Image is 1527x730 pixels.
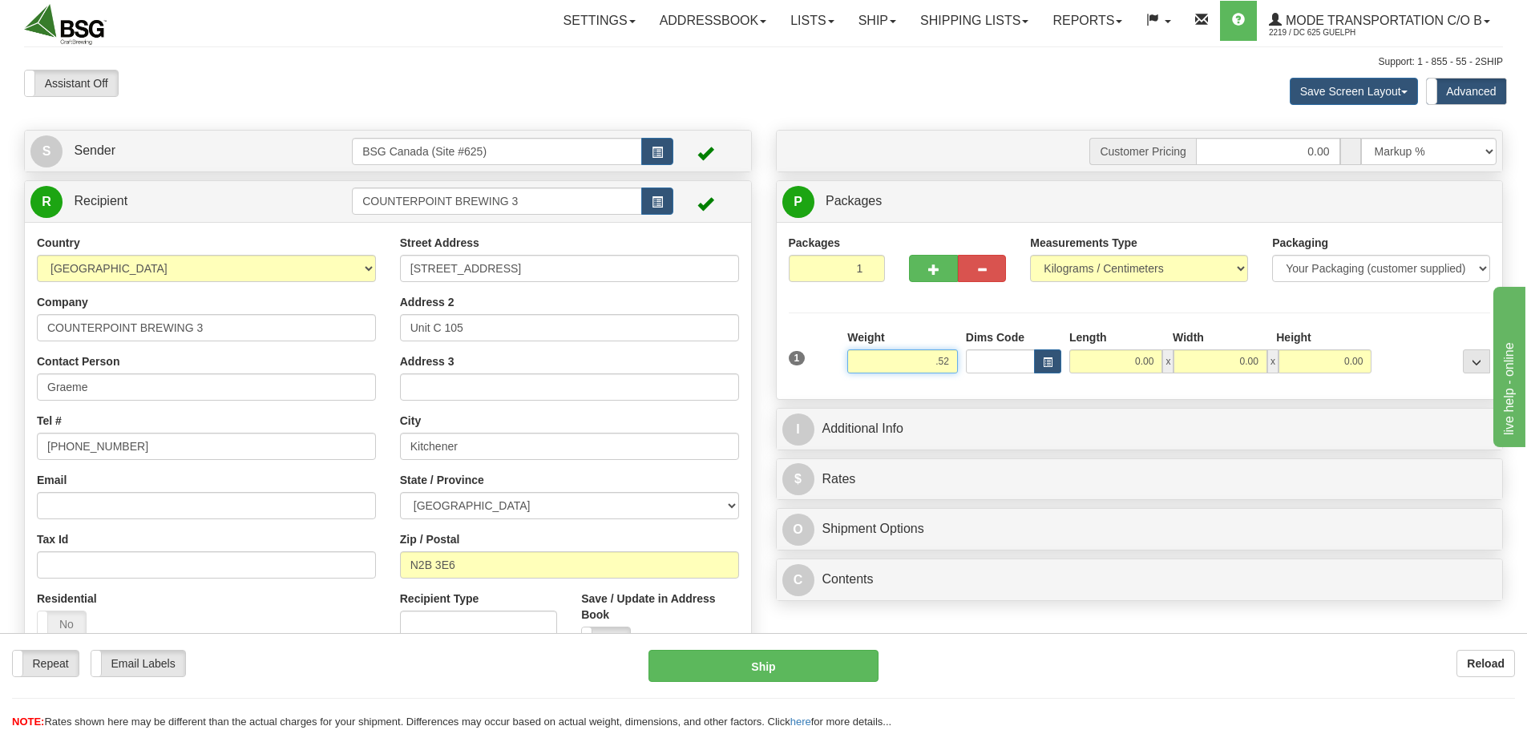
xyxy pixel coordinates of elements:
label: Company [37,294,88,310]
input: Recipient Id [352,188,642,215]
div: ... [1463,349,1490,373]
label: Contact Person [37,353,119,369]
label: Tax Id [37,531,68,547]
span: C [782,564,814,596]
b: Reload [1467,657,1505,670]
label: Tel # [37,413,62,429]
span: Recipient [74,194,127,208]
span: S [30,135,63,167]
button: Save Screen Layout [1290,78,1418,105]
label: Height [1276,329,1311,345]
label: City [400,413,421,429]
label: Save / Update in Address Book [581,591,738,623]
img: logo2219.jpg [24,4,107,45]
label: Advanced [1427,79,1506,104]
div: live help - online [12,10,148,29]
label: Street Address [400,235,479,251]
a: Mode Transportation c/o B 2219 / DC 625 Guelph [1257,1,1502,41]
a: R Recipient [30,185,317,218]
span: P [782,186,814,218]
span: Packages [826,194,882,208]
a: here [790,716,811,728]
a: OShipment Options [782,513,1497,546]
label: State / Province [400,472,484,488]
span: x [1162,349,1174,373]
span: NOTE: [12,716,44,728]
a: Settings [551,1,648,41]
iframe: chat widget [1490,283,1525,446]
label: No [38,611,86,637]
label: Repeat [13,651,79,676]
label: Weight [847,329,884,345]
span: O [782,514,814,546]
a: Lists [778,1,846,41]
label: Address 2 [400,294,454,310]
label: Country [37,235,80,251]
button: Reload [1456,650,1515,677]
span: Customer Pricing [1089,138,1195,165]
label: Measurements Type [1030,235,1137,251]
label: Residential [37,591,97,607]
label: Assistant Off [25,71,118,96]
label: Width [1173,329,1204,345]
span: I [782,413,814,446]
a: IAdditional Info [782,413,1497,446]
label: Packages [789,235,841,251]
a: $Rates [782,463,1497,496]
a: Shipping lists [908,1,1040,41]
span: Mode Transportation c/o B [1282,14,1482,27]
label: Length [1069,329,1107,345]
div: Support: 1 - 855 - 55 - 2SHIP [24,55,1503,69]
label: Address 3 [400,353,454,369]
label: Email [37,472,67,488]
a: CContents [782,563,1497,596]
label: Zip / Postal [400,531,460,547]
label: Packaging [1272,235,1328,251]
input: Sender Id [352,138,642,165]
span: R [30,186,63,218]
a: S Sender [30,135,352,167]
label: Recipient Type [400,591,479,607]
a: P Packages [782,185,1497,218]
a: Reports [1040,1,1134,41]
label: No [582,627,630,653]
label: Email Labels [91,651,185,676]
a: Ship [846,1,908,41]
span: 2219 / DC 625 Guelph [1269,25,1389,41]
span: Sender [74,143,115,157]
label: Dims Code [966,329,1024,345]
span: x [1267,349,1279,373]
span: $ [782,463,814,495]
span: 1 [789,351,806,365]
button: Ship [648,650,879,682]
a: Addressbook [648,1,779,41]
input: Enter a location [400,255,739,282]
